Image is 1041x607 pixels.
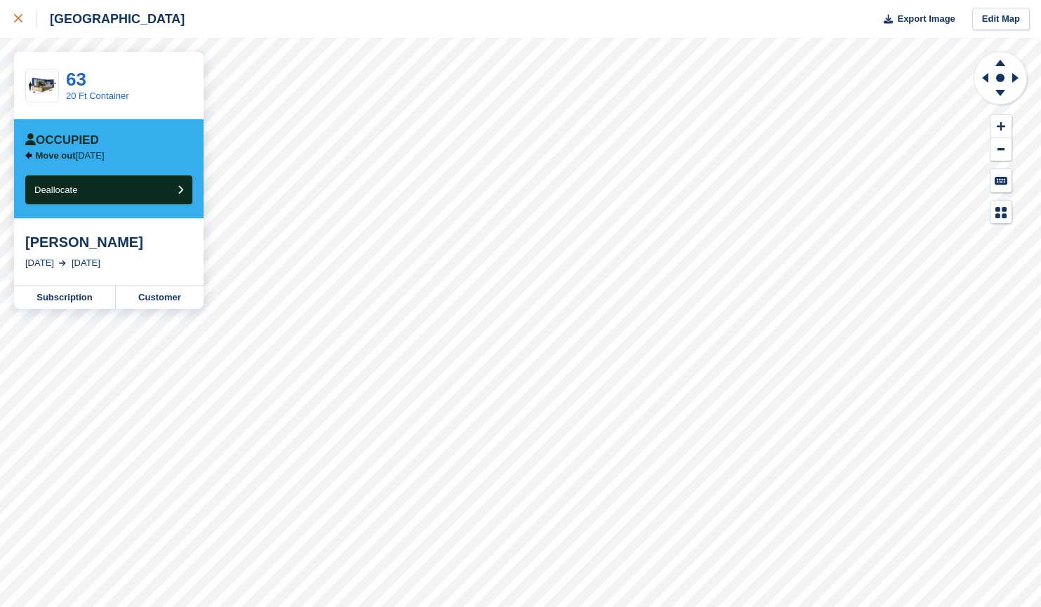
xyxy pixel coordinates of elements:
[116,286,204,309] a: Customer
[990,201,1012,224] button: Map Legend
[990,115,1012,138] button: Zoom In
[25,152,32,159] img: arrow-left-icn-90495f2de72eb5bd0bd1c3c35deca35cc13f817d75bef06ecd7c0b315636ce7e.svg
[990,169,1012,192] button: Keyboard Shortcuts
[25,175,192,204] button: Deallocate
[36,150,76,161] span: Move out
[25,234,192,251] div: [PERSON_NAME]
[25,133,99,147] div: Occupied
[66,91,129,101] a: 20 Ft Container
[25,256,54,270] div: [DATE]
[66,69,86,90] a: 63
[72,256,100,270] div: [DATE]
[26,74,58,98] img: 20-ft-container%20(34).jpg
[34,185,77,195] span: Deallocate
[37,11,185,27] div: [GEOGRAPHIC_DATA]
[14,286,116,309] a: Subscription
[875,8,955,31] button: Export Image
[36,150,105,161] p: [DATE]
[990,138,1012,161] button: Zoom Out
[972,8,1030,31] a: Edit Map
[59,260,66,266] img: arrow-right-light-icn-cde0832a797a2874e46488d9cf13f60e5c3a73dbe684e267c42b8395dfbc2abf.svg
[897,12,955,26] span: Export Image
